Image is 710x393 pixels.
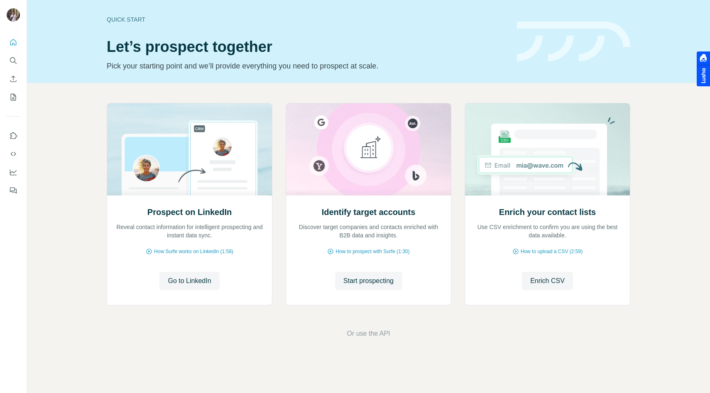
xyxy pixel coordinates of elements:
h2: Identify target accounts [322,206,416,218]
img: Prospect on LinkedIn [107,103,272,195]
button: Quick start [7,35,20,50]
button: Go to LinkedIn [159,272,219,290]
h1: Let’s prospect together [107,39,507,55]
p: Reveal contact information for intelligent prospecting and instant data sync. [115,223,264,239]
span: Enrich CSV [530,276,565,286]
span: How Surfe works on LinkedIn (1:58) [154,248,233,255]
div: Quick start [107,15,507,24]
span: Go to LinkedIn [168,276,211,286]
h2: Prospect on LinkedIn [147,206,232,218]
p: Pick your starting point and we’ll provide everything you need to prospect at scale. [107,60,507,72]
span: How to prospect with Surfe (1:30) [335,248,409,255]
img: banner [517,22,630,62]
h2: Enrich your contact lists [499,206,596,218]
button: Feedback [7,183,20,198]
img: Enrich your contact lists [465,103,630,195]
p: Use CSV enrichment to confirm you are using the best data available. [473,223,622,239]
button: Use Surfe on LinkedIn [7,128,20,143]
button: Search [7,53,20,68]
button: Use Surfe API [7,146,20,161]
button: Or use the API [347,329,390,339]
button: Start prospecting [335,272,402,290]
button: Enrich CSV [522,272,573,290]
button: My lists [7,90,20,105]
button: Dashboard [7,165,20,180]
img: Avatar [7,8,20,22]
p: Discover target companies and contacts enriched with B2B data and insights. [294,223,443,239]
button: Enrich CSV [7,71,20,86]
span: Start prospecting [343,276,394,286]
img: Identify target accounts [286,103,451,195]
span: How to upload a CSV (2:59) [521,248,583,255]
